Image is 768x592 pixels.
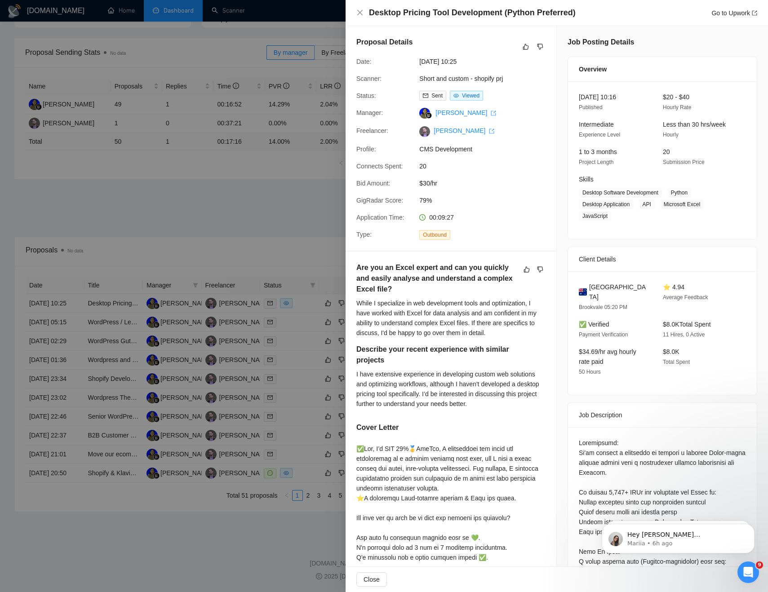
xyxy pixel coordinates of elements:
[356,58,371,65] span: Date:
[356,37,413,48] h5: Proposal Details
[356,298,546,338] div: While I specialize in web development tools and optimization, I have worked with Excel for data a...
[579,93,616,101] span: [DATE] 10:16
[660,199,704,209] span: Microsoft Excel
[356,163,403,170] span: Connects Spent:
[419,230,450,240] span: Outbound
[369,7,576,18] h4: Desktop Pricing Tool Development (Python Preferred)
[663,104,691,110] span: Hourly Rate
[356,214,404,221] span: Application Time:
[356,9,364,17] button: Close
[663,294,708,300] span: Average Feedback
[537,43,543,50] span: dislike
[356,109,383,116] span: Manager:
[356,75,382,82] span: Scanner:
[535,264,546,275] button: dislike
[579,369,601,375] span: 50 Hours
[356,9,364,16] span: close
[356,572,387,587] button: Close
[663,148,670,155] span: 20
[435,109,496,116] a: [PERSON_NAME] export
[588,505,768,568] iframe: Intercom notifications message
[663,331,705,338] span: 11 Hires, 0 Active
[419,57,554,66] span: [DATE] 10:25
[535,41,546,52] button: dislike
[434,127,494,134] a: [PERSON_NAME] export
[579,403,746,427] div: Job Description
[579,121,614,128] span: Intermediate
[431,93,443,99] span: Sent
[462,93,479,99] span: Viewed
[356,231,372,238] span: Type:
[419,75,503,82] a: Short and custom - shopify prj
[423,93,428,98] span: mail
[356,197,403,204] span: GigRadar Score:
[419,178,554,188] span: $30/hr
[429,214,454,221] span: 00:09:27
[523,43,529,50] span: like
[489,128,494,134] span: export
[579,331,628,338] span: Payment Verification
[356,180,391,187] span: Bid Amount:
[752,10,757,16] span: export
[579,211,611,221] span: JavaScript
[663,359,690,365] span: Total Spent
[579,188,662,198] span: Desktop Software Development
[663,121,726,128] span: Less than 30 hrs/week
[419,214,426,221] span: clock-circle
[579,104,603,110] span: Published
[711,9,757,17] a: Go to Upworkexport
[356,344,517,366] h5: Describe your recent experience with similar projects
[579,287,587,297] img: 🇦🇺
[521,264,532,275] button: like
[356,422,399,433] h5: Cover Letter
[356,262,517,295] h5: Are you an Excel expert and can you quickly and easily analyse and understand a complex Excel file?
[520,41,531,52] button: like
[426,112,432,119] img: gigradar-bm.png
[364,574,380,584] span: Close
[356,369,546,409] div: I have extensive experience in developing custom web solutions and optimizing workflows, although...
[579,321,609,328] span: ✅ Verified
[579,64,607,74] span: Overview
[491,110,496,116] span: export
[579,304,627,310] span: Brookvale 05:20 PM
[663,93,689,101] span: $20 - $40
[663,283,684,291] span: ⭐ 4.94
[524,266,530,273] span: like
[663,321,711,328] span: $8.0K Total Spent
[419,161,554,171] span: 20
[639,199,654,209] span: API
[419,144,554,154] span: CMS Development
[356,127,388,134] span: Freelancer:
[663,132,679,138] span: Hourly
[537,266,543,273] span: dislike
[579,176,594,183] span: Skills
[453,93,459,98] span: eye
[579,348,636,365] span: $34.69/hr avg hourly rate paid
[737,561,759,583] iframe: Intercom live chat
[589,282,648,302] span: [GEOGRAPHIC_DATA]
[579,148,617,155] span: 1 to 3 months
[419,126,430,137] img: c1MVUSqlNqIY0PPBy9XWr6TtYjqAw4pbSEuoU6L9gMZkde4I8I-Xq1fr5d_d19p-nh
[568,37,634,48] h5: Job Posting Details
[756,561,763,569] span: 9
[356,92,376,99] span: Status:
[663,348,679,355] span: $8.0K
[419,195,554,205] span: 79%
[579,199,633,209] span: Desktop Application
[667,188,691,198] span: Python
[356,146,376,153] span: Profile:
[579,247,746,271] div: Client Details
[663,159,705,165] span: Submission Price
[579,159,613,165] span: Project Length
[579,132,620,138] span: Experience Level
